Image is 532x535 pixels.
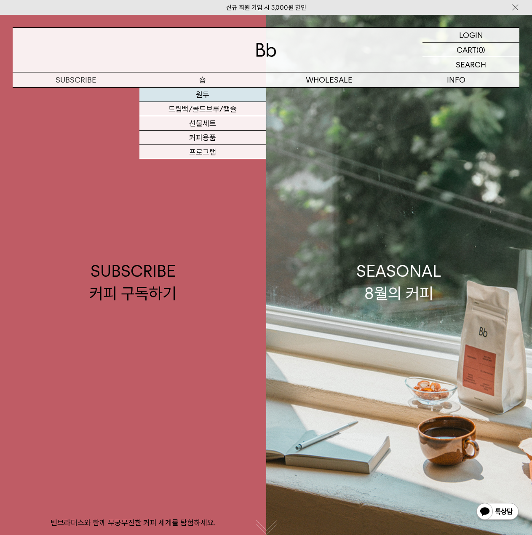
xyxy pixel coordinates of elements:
p: SEARCH [456,57,486,72]
p: WHOLESALE [266,72,393,87]
p: LOGIN [459,28,483,42]
a: 숍 [139,72,266,87]
p: CART [457,43,476,57]
a: 선물세트 [139,116,266,131]
a: 원두 [139,88,266,102]
a: LOGIN [422,28,519,43]
img: 카카오톡 채널 1:1 채팅 버튼 [476,502,519,522]
a: CART (0) [422,43,519,57]
a: 드립백/콜드브루/캡슐 [139,102,266,116]
a: 신규 회원 가입 시 3,000원 할인 [226,4,306,11]
p: (0) [476,43,485,57]
a: 프로그램 [139,145,266,159]
div: SEASONAL 8월의 커피 [356,260,441,305]
div: SUBSCRIBE 커피 구독하기 [89,260,176,305]
a: SUBSCRIBE [13,72,139,87]
a: 커피용품 [139,131,266,145]
p: INFO [393,72,519,87]
img: 로고 [256,43,276,57]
